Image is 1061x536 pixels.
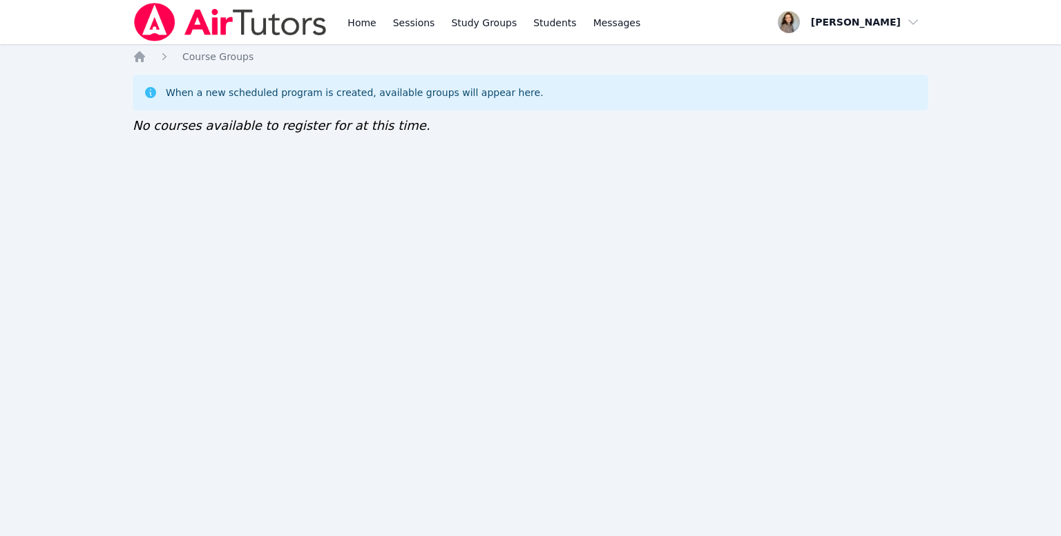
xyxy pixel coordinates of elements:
[182,50,254,64] a: Course Groups
[133,118,430,133] span: No courses available to register for at this time.
[182,51,254,62] span: Course Groups
[133,3,328,41] img: Air Tutors
[133,50,928,64] nav: Breadcrumb
[166,86,544,99] div: When a new scheduled program is created, available groups will appear here.
[593,16,641,30] span: Messages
